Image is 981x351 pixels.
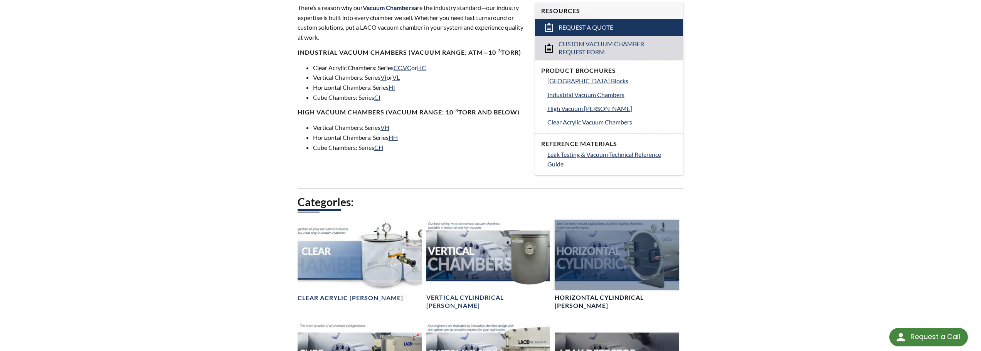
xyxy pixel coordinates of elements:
a: HH [389,134,398,141]
span: Clear Acrylic Vacuum Chambers [547,118,632,126]
a: Leak Testing & Vacuum Technical Reference Guide [547,149,677,169]
span: Custom Vacuum Chamber Request Form [559,40,662,56]
sup: -3 [496,48,501,54]
li: Vertical Chambers: Series or [313,72,525,82]
a: Clear Chambers headerClear Acrylic [PERSON_NAME] [298,220,422,302]
img: round button [895,331,907,343]
div: Request a Call [910,328,960,346]
a: Horizontal Cylindrical headerHorizontal Cylindrical [PERSON_NAME] [555,220,679,310]
div: Request a Call [889,328,968,346]
h2: Categories: [298,195,684,209]
a: VH [380,124,389,131]
a: Industrial Vacuum Chambers [547,90,677,100]
a: Clear Acrylic Vacuum Chambers [547,117,677,127]
span: Industrial Vacuum Chambers [547,91,624,98]
h4: Vertical Cylindrical [PERSON_NAME] [426,294,550,310]
h4: Horizontal Cylindrical [PERSON_NAME] [555,294,679,310]
a: HC [417,64,426,71]
a: VI [380,74,387,81]
a: Vertical Vacuum Chambers headerVertical Cylindrical [PERSON_NAME] [426,220,550,310]
li: Vertical Chambers: Series [313,123,525,133]
span: High Vacuum [PERSON_NAME] [547,105,632,112]
a: CI [374,94,380,101]
li: Horizontal Chambers: Series [313,133,525,143]
span: Leak Testing & Vacuum Technical Reference Guide [547,151,661,168]
h4: High Vacuum Chambers (Vacuum range: 10 Torr and below) [298,108,525,116]
li: Clear Acrylic Chambers: Series , or [313,63,525,73]
a: High Vacuum [PERSON_NAME] [547,104,677,114]
a: Request a Quote [535,19,683,36]
a: CC [394,64,402,71]
h4: Industrial Vacuum Chambers (vacuum range: atm—10 Torr) [298,49,525,57]
a: VC [403,64,411,71]
h4: Product Brochures [541,67,677,75]
a: HI [389,84,395,91]
span: [GEOGRAPHIC_DATA] Blocks [547,77,628,84]
a: Custom Vacuum Chamber Request Form [535,36,683,60]
h4: Reference Materials [541,140,677,148]
li: Cube Chambers: Series [313,92,525,102]
a: CH [374,144,383,151]
h4: Resources [541,7,677,15]
li: Cube Chambers: Series [313,143,525,153]
span: Vacuum Chambers [363,4,414,11]
a: VL [392,74,400,81]
sup: -3 [453,107,458,113]
span: Request a Quote [559,24,613,32]
p: There’s a reason why our are the industry standard—our industry expertise is built into every cha... [298,3,525,42]
li: Horizontal Chambers: Series [313,82,525,92]
a: [GEOGRAPHIC_DATA] Blocks [547,76,677,86]
h4: Clear Acrylic [PERSON_NAME] [298,294,403,302]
